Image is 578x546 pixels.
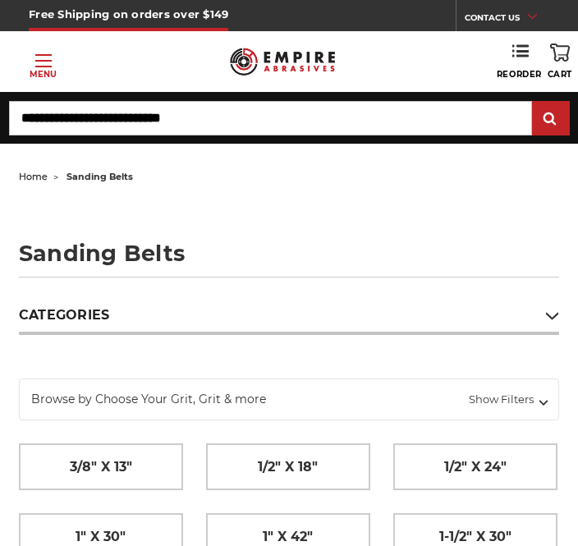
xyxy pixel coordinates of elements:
a: CONTACT US [465,8,549,31]
img: Empire Abrasives [230,41,335,82]
a: 1/2" x 24" [394,444,557,489]
a: 3/8" x 13" [20,444,182,489]
a: Cart [548,44,572,80]
h1: sanding belts [19,242,559,278]
p: Menu [30,68,57,80]
h5: Categories [19,307,559,335]
span: sanding belts [67,171,133,182]
input: Submit [534,103,567,135]
span: 1/2" x 24" [444,453,507,481]
span: Reorder [497,69,542,80]
a: Reorder [497,44,542,80]
span: Toggle menu [35,60,52,62]
a: home [19,171,48,182]
a: 1/2" x 18" [207,444,369,489]
span: Browse by Choose Your Grit, Grit & more [31,391,333,408]
span: 3/8" x 13" [70,453,132,481]
span: Cart [548,69,572,80]
span: Show Filters [469,392,547,408]
a: Browse by Choose Your Grit, Grit & more Show Filters [19,379,559,420]
span: 1/2" x 18" [258,453,318,481]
